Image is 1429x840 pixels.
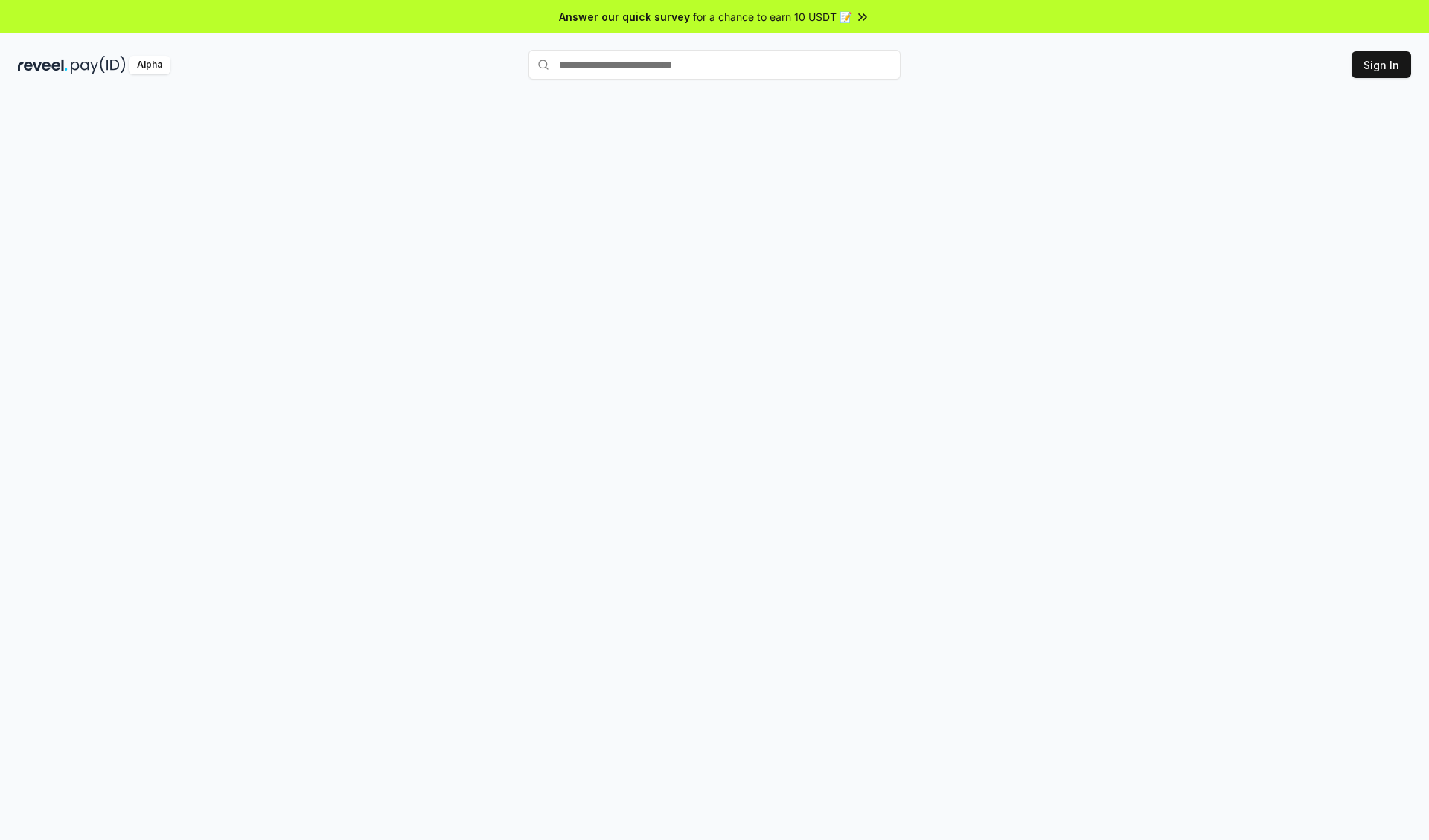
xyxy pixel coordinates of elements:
button: Sign In [1352,51,1411,78]
img: reveel_dark [18,56,68,74]
span: for a chance to earn 10 USDT 📝 [693,9,852,25]
img: pay_id [71,56,126,74]
span: Answer our quick survey [559,9,690,25]
div: Alpha [129,56,170,74]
